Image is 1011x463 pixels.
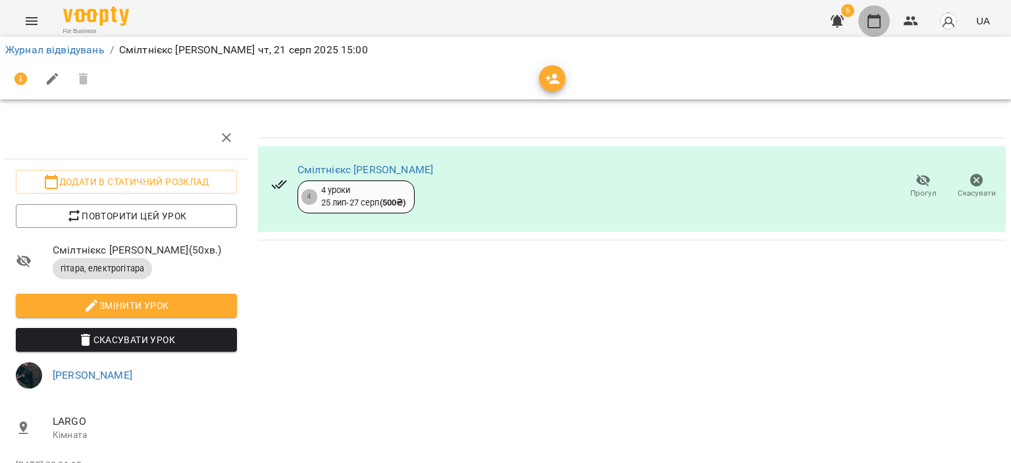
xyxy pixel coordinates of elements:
[976,14,990,28] span: UA
[16,204,237,228] button: Повторити цей урок
[950,168,1003,205] button: Скасувати
[958,188,996,199] span: Скасувати
[16,362,42,389] img: ca7f7a2cfb3c1e728482b9b68d8f5476.jpg
[53,263,152,275] span: гітара, електрогітара
[971,9,995,33] button: UA
[26,332,226,348] span: Скасувати Урок
[119,42,368,58] p: Смілтнієкс [PERSON_NAME] чт, 21 серп 2025 15:00
[53,429,237,442] p: Кімната
[5,42,1006,58] nav: breadcrumb
[26,298,226,313] span: Змінити урок
[896,168,950,205] button: Прогул
[5,43,105,56] a: Журнал відвідувань
[63,27,129,36] span: For Business
[939,12,958,30] img: avatar_s.png
[16,5,47,37] button: Menu
[26,208,226,224] span: Повторити цей урок
[16,294,237,317] button: Змінити урок
[321,184,406,209] div: 4 уроки 25 лип - 27 серп
[53,414,237,429] span: LARGO
[53,242,237,258] span: Смілтнієкс [PERSON_NAME] ( 50 хв. )
[910,188,937,199] span: Прогул
[380,198,406,207] b: ( 500 ₴ )
[110,42,114,58] li: /
[53,369,132,381] a: [PERSON_NAME]
[63,7,129,26] img: Voopty Logo
[16,170,237,194] button: Додати в статичний розклад
[16,328,237,352] button: Скасувати Урок
[841,4,854,17] span: 6
[301,189,317,205] div: 4
[26,174,226,190] span: Додати в статичний розклад
[298,163,434,176] a: Смілтнієкс [PERSON_NAME]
